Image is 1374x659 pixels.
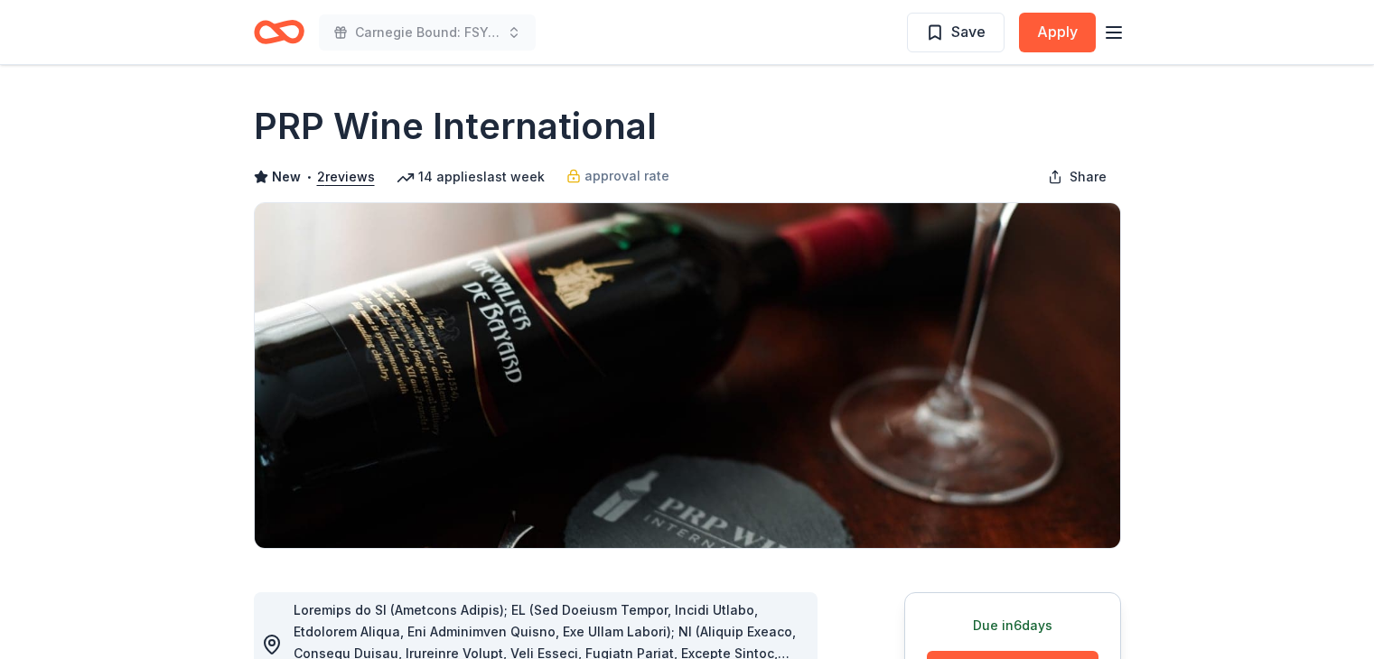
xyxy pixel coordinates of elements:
span: Save [951,20,986,43]
span: Share [1070,166,1107,188]
button: Carnegie Bound: FSYO 2026 Summer Tour Scholarships [319,14,536,51]
a: Home [254,11,304,53]
div: 14 applies last week [397,166,545,188]
span: approval rate [584,165,669,187]
h1: PRP Wine International [254,101,657,152]
button: Apply [1019,13,1096,52]
span: Carnegie Bound: FSYO 2026 Summer Tour Scholarships [355,22,500,43]
button: Share [1033,159,1121,195]
div: Due in 6 days [927,615,1098,636]
a: approval rate [566,165,669,187]
button: Save [907,13,1005,52]
span: • [305,170,312,184]
img: Image for PRP Wine International [255,203,1120,548]
span: New [272,166,301,188]
button: 2reviews [317,166,375,188]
